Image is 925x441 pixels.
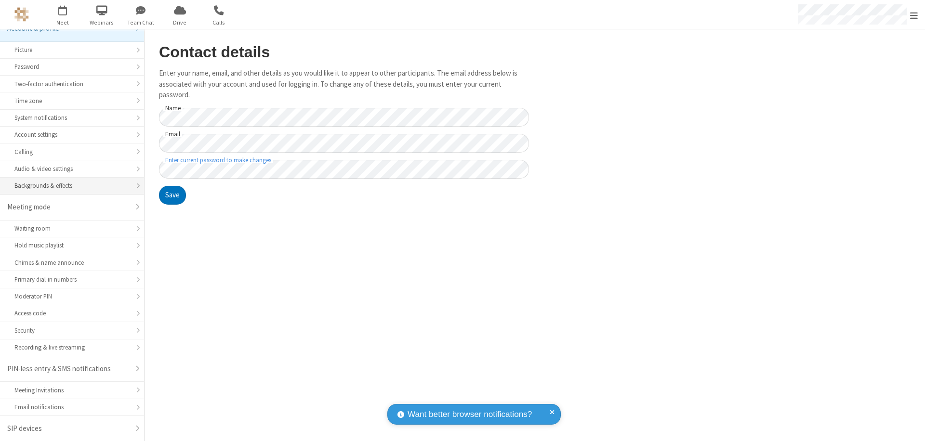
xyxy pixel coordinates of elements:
div: SIP devices [7,423,130,434]
p: Enter your name, email, and other details as you would like it to appear to other participants. T... [159,68,529,101]
div: Calling [14,147,130,156]
span: Calls [201,18,237,27]
input: Email [159,134,529,153]
div: Password [14,62,130,71]
div: Backgrounds & effects [14,181,130,190]
span: Team Chat [123,18,159,27]
div: Account settings [14,130,130,139]
div: Picture [14,45,130,54]
div: Two-factor authentication [14,79,130,89]
div: Email notifications [14,402,130,412]
div: Audio & video settings [14,164,130,173]
div: PIN-less entry & SMS notifications [7,363,130,375]
div: Time zone [14,96,130,105]
span: Webinars [84,18,120,27]
div: Moderator PIN [14,292,130,301]
span: Drive [162,18,198,27]
div: Security [14,326,130,335]
div: Hold music playlist [14,241,130,250]
div: Waiting room [14,224,130,233]
div: Recording & live streaming [14,343,130,352]
span: Meet [45,18,81,27]
img: QA Selenium DO NOT DELETE OR CHANGE [14,7,29,22]
div: Meeting mode [7,202,130,213]
div: System notifications [14,113,130,122]
div: Primary dial-in numbers [14,275,130,284]
input: Enter current password to make changes [159,160,529,179]
input: Name [159,108,529,127]
div: Meeting Invitations [14,386,130,395]
h2: Contact details [159,44,529,61]
div: Access code [14,309,130,318]
button: Save [159,186,186,205]
div: Chimes & name announce [14,258,130,267]
span: Want better browser notifications? [408,408,532,421]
